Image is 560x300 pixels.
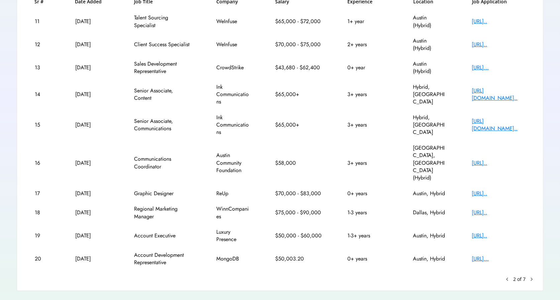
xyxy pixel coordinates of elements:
div: Talent Sourcing Specialist [134,14,191,29]
div: Sales Development Representative [134,60,191,75]
div: $70,000 - $75,000 [275,41,322,48]
button: chevron_right [528,276,535,283]
div: WeInfuse [216,18,250,25]
div: 2 of 7 [513,276,526,283]
div: Graphic Designer [134,190,191,197]
div: [URL]... [472,64,525,71]
div: Account Development Representative [134,251,191,267]
div: [URL].. [472,209,525,216]
div: WeInfuse [216,41,250,48]
div: Austin Community Foundation [216,152,250,174]
div: 1-3+ years [347,232,387,239]
div: [URL].. [472,41,525,48]
div: Austin (Hybrid) [413,14,446,29]
div: 1-3 years [347,209,387,216]
div: 14 [35,91,50,98]
div: $50,003.20 [275,255,322,262]
div: 0+ year [347,64,387,71]
div: [URL].. [472,159,525,167]
div: [URL].. [472,232,525,239]
div: Account Executive [134,232,191,239]
div: $75,000 - $90,000 [275,209,322,216]
div: [DATE] [75,255,109,262]
div: [DATE] [75,64,109,71]
div: 20 [35,255,50,262]
button: keyboard_arrow_left [504,276,511,283]
div: Luxury Presence [216,228,250,243]
div: 17 [35,190,50,197]
div: [DATE] [75,41,109,48]
div: 0+ years [347,190,387,197]
div: [GEOGRAPHIC_DATA], [GEOGRAPHIC_DATA] (Hybrid) [413,144,446,182]
div: $50,000 - $60,000 [275,232,322,239]
div: $70,000 - $83,000 [275,190,322,197]
div: [DATE] [75,18,109,25]
div: $65,000+ [275,121,322,129]
div: Dallas, Hybrid [413,209,446,216]
div: Austin, Hybrid [413,190,446,197]
div: [URL].. [472,18,525,25]
div: Austin, Hybrid [413,255,446,262]
div: Senior Associate, Content [134,87,191,102]
div: [URL]... [472,255,525,262]
div: [URL][DOMAIN_NAME].. [472,118,525,133]
div: $58,000 [275,159,322,167]
div: WinnCompanies [216,205,250,220]
div: [URL].. [472,190,525,197]
div: MongoDB [216,255,250,262]
div: 3+ years [347,121,387,129]
div: $65,000+ [275,91,322,98]
div: Hybrid, [GEOGRAPHIC_DATA] [413,114,446,136]
div: 16 [35,159,50,167]
div: Regional Marketing Manager [134,205,191,220]
div: 0+ years [347,255,387,262]
div: 3+ years [347,159,387,167]
div: Austin (Hybrid) [413,60,446,75]
div: $43,680 - $62,400 [275,64,322,71]
div: 2+ years [347,41,387,48]
div: [DATE] [75,190,109,197]
div: Hybrid, [GEOGRAPHIC_DATA] [413,83,446,106]
div: [DATE] [75,121,109,129]
div: [DATE] [75,91,109,98]
div: [URL][DOMAIN_NAME].. [472,87,525,102]
div: [DATE] [75,209,109,216]
div: 15 [35,121,50,129]
div: 11 [35,18,50,25]
div: $65,000 - $72,000 [275,18,322,25]
div: Senior Associate, Communications [134,118,191,133]
div: Client Success Specialist [134,41,191,48]
div: 12 [35,41,50,48]
div: 3+ years [347,91,387,98]
div: Ink Communications [216,83,250,106]
div: 13 [35,64,50,71]
div: Austin, Hybrid [413,232,446,239]
div: [DATE] [75,232,109,239]
div: CrowdStrike [216,64,250,71]
div: Ink Communications [216,114,250,136]
div: 18 [35,209,50,216]
div: Communications Coordinator [134,155,191,170]
div: [DATE] [75,159,109,167]
div: 1+ year [347,18,387,25]
div: 19 [35,232,50,239]
div: Austin (Hybrid) [413,37,446,52]
div: ReUp [216,190,250,197]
